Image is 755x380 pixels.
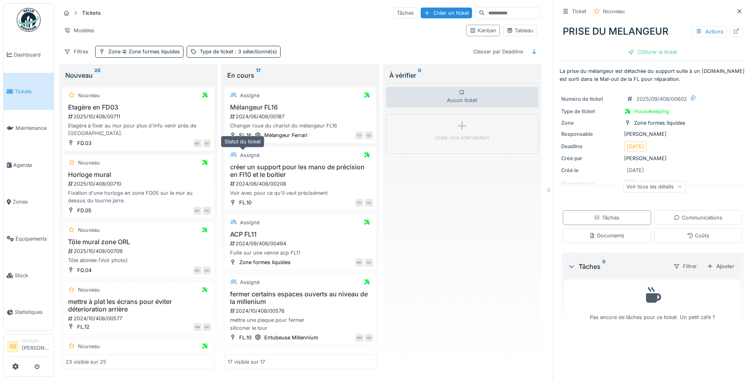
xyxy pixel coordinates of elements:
[77,323,90,331] div: FL.12
[108,48,180,55] div: Zone
[4,73,54,110] a: Tickets
[78,343,100,350] div: Nouveau
[568,262,667,271] div: Tâches
[239,131,252,139] div: FL.16
[77,266,92,274] div: FD.04
[78,92,100,99] div: Nouveau
[66,257,211,264] div: Tôle abimée (Voir photo)
[4,36,54,73] a: Dashboard
[228,249,373,257] div: Fuite sur une vanne acp FL11
[78,286,100,294] div: Nouveau
[67,247,211,255] div: 2025/10/408/00709
[627,143,644,150] div: [DATE]
[228,104,373,111] h3: Mélangeur FL16
[7,341,19,353] li: SD
[78,226,100,234] div: Nouveau
[561,119,621,127] div: Zone
[229,180,373,188] div: 2024/06/408/00208
[264,334,318,341] div: Entubeuse Millennium
[389,71,535,80] div: À vérifier
[67,113,211,120] div: 2025/10/408/00711
[256,71,261,80] sup: 17
[4,184,54,220] a: Zones
[16,124,51,132] span: Maintenance
[636,95,687,103] div: 2025/09/408/00602
[13,198,51,206] span: Zones
[228,358,265,366] div: 17 visible sur 17
[221,136,264,147] div: Statut du ticket
[561,143,621,150] div: Deadline
[435,134,489,141] div: Créer une intervention
[240,151,259,159] div: Assigné
[421,8,472,18] div: Créer un ticket
[17,8,41,32] img: Badge_color-CXgf-gQk.svg
[67,180,211,188] div: 2025/10/408/00710
[470,27,496,34] div: Kanban
[625,47,680,57] div: Clôturer le ticket
[228,231,373,238] h3: ACP FL11
[670,261,700,272] div: Filtrer
[365,199,373,207] div: ND
[561,108,621,115] div: Type de ticket
[393,7,417,19] div: Tâches
[66,104,211,111] h3: Etagère en FD03
[4,147,54,183] a: Agenda
[240,92,259,99] div: Assigné
[65,71,211,80] div: Nouveau
[4,257,54,294] a: Stock
[365,131,373,139] div: ND
[203,323,211,331] div: ND
[674,214,722,221] div: Communications
[572,8,586,15] div: Ticket
[4,294,54,331] a: Statistiques
[355,259,363,266] div: MD
[4,220,54,257] a: Équipements
[603,8,625,15] div: Nouveau
[239,334,252,341] div: FL.10
[355,131,363,139] div: FD
[264,131,307,139] div: Mélangeur Ferrari
[365,259,373,266] div: ND
[94,71,101,80] sup: 25
[66,298,211,313] h3: mettre à plat les écrans pour éviter déterioration arrière
[240,219,259,226] div: Assigné
[67,315,211,322] div: 2024/10/408/00577
[78,159,100,166] div: Nouveau
[16,235,51,243] span: Équipements
[66,358,106,366] div: 23 visible sur 25
[561,166,621,174] div: Créé le
[229,240,373,247] div: 2024/09/408/00494
[418,71,421,80] sup: 0
[121,49,180,55] span: Zone formes liquides
[193,266,201,274] div: MK
[561,155,744,162] div: [PERSON_NAME]
[60,46,92,57] div: Filtres
[228,189,373,197] div: Voir avec pour ce qu'il veut précisément
[193,139,201,147] div: MK
[634,108,669,115] div: Housekeeping
[561,130,744,138] div: [PERSON_NAME]
[228,122,373,129] div: Changer roue du chariot du mélangeur FL16
[203,139,211,147] div: ND
[66,122,211,137] div: Etagère à fixer au mur pour plus d'info venir près de [GEOGRAPHIC_DATA].
[692,26,727,37] div: Actions
[4,110,54,147] a: Maintenance
[15,308,51,316] span: Statistiques
[687,232,709,239] div: Coûts
[193,207,201,215] div: MK
[66,238,211,246] h3: Tôle mural zone ORL
[13,161,51,169] span: Agenda
[355,334,363,342] div: BM
[386,87,538,108] div: Aucun ticket
[355,199,363,207] div: FD
[239,199,252,206] div: FL.10
[365,334,373,342] div: ND
[240,353,259,361] div: Assigné
[22,338,51,355] li: [PERSON_NAME]
[229,113,373,120] div: 2024/06/408/00187
[228,290,373,306] h3: fermer certains espaces ouverts au niveau de la millenium
[623,181,685,192] div: Voir tous les détails
[14,51,51,59] span: Dashboard
[570,284,735,321] div: Pas encore de tâches pour ce ticket. Un petit café ?
[77,139,92,147] div: FD.03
